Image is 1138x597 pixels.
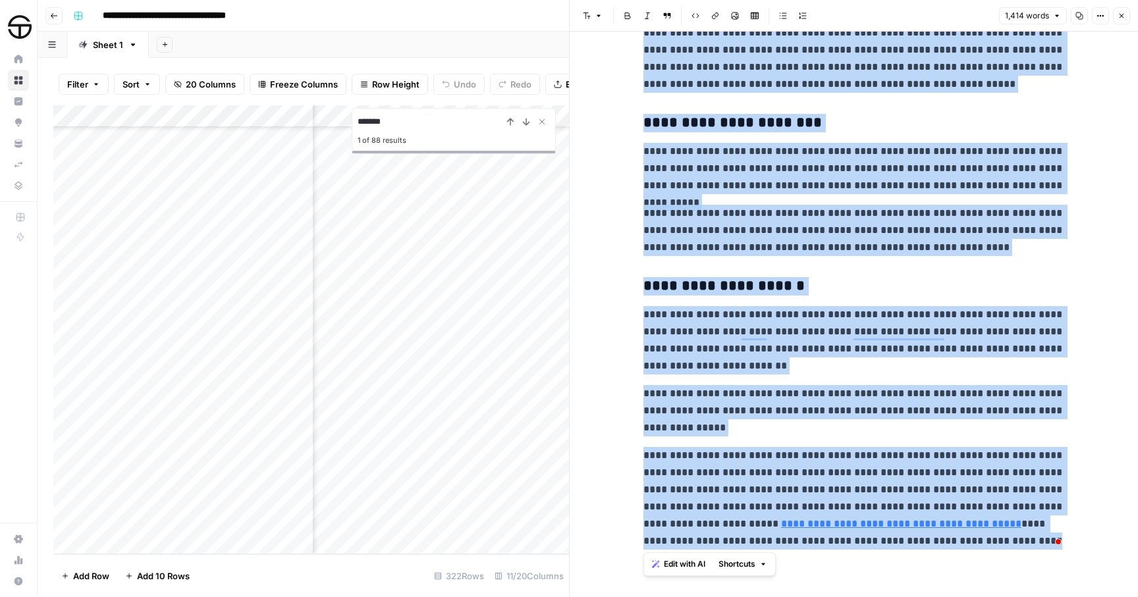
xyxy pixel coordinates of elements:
button: 20 Columns [165,74,244,95]
span: 20 Columns [186,78,236,91]
a: Browse [8,70,29,91]
a: Settings [8,529,29,550]
a: Home [8,49,29,70]
span: Undo [454,78,476,91]
a: Your Data [8,133,29,154]
div: Sheet 1 [93,38,123,51]
span: Add 10 Rows [137,569,190,583]
button: Workspace: SimpleTire [8,11,29,43]
button: Sort [114,74,160,95]
button: Export CSV [545,74,621,95]
button: Freeze Columns [250,74,346,95]
button: Edit with AI [647,556,711,573]
button: Filter [59,74,109,95]
img: SimpleTire Logo [8,15,32,39]
a: Data Library [8,175,29,196]
button: Row Height [352,74,428,95]
a: Opportunities [8,112,29,133]
button: Redo [490,74,540,95]
a: Sheet 1 [67,32,149,58]
a: Insights [8,91,29,112]
span: Sort [122,78,140,91]
span: 1,414 words [1005,10,1049,22]
a: Syncs [8,154,29,175]
div: 322 Rows [429,565,489,586]
span: Redo [510,78,531,91]
span: Filter [67,78,88,91]
span: Shortcuts [718,558,755,570]
a: Usage [8,550,29,571]
div: 11/20 Columns [489,565,569,586]
button: Next Result [518,114,534,130]
button: Help + Support [8,571,29,592]
button: Shortcuts [713,556,772,573]
button: Add Row [53,565,117,586]
button: Previous Result [502,114,518,130]
button: Close Search [534,114,550,130]
button: 1,414 words [999,7,1067,24]
span: Add Row [73,569,109,583]
button: Add 10 Rows [117,565,198,586]
span: Freeze Columns [270,78,338,91]
span: Row Height [372,78,420,91]
div: 1 of 88 results [358,132,550,148]
span: Edit with AI [664,558,705,570]
button: Undo [433,74,485,95]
